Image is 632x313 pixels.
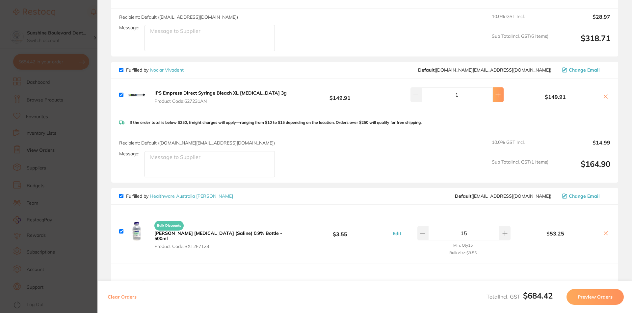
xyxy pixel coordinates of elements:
[119,14,238,20] span: Recipient: Default ( [EMAIL_ADDRESS][DOMAIN_NAME] )
[152,218,291,249] button: Bulk Discounts [PERSON_NAME] [MEDICAL_DATA] (Saline) 0.9% Bottle - 500ml Product Code:BXT2F7123
[554,159,610,177] output: $164.90
[554,34,610,52] output: $318.71
[150,67,184,73] a: Ivoclar Vivadent
[554,14,610,28] output: $28.97
[569,67,600,73] span: Change Email
[126,221,147,242] img: bW1uMTYyMg
[119,25,139,31] label: Message:
[492,159,548,177] span: Sub Total Incl. GST ( 1 Items)
[512,231,598,236] b: $53.25
[391,231,403,236] button: Edit
[126,84,147,105] img: d2Rua3BrYg
[554,140,610,154] output: $14.99
[455,193,551,199] span: info@healthwareaustralia.com.au
[523,291,553,301] b: $684.42
[418,67,434,73] b: Default
[449,251,477,255] small: Bulk disc. $3.55
[569,193,600,199] span: Change Email
[492,14,548,28] span: 10.0 % GST Incl.
[154,221,184,231] span: Bulk Discounts
[150,193,233,199] a: Healthware Australia [PERSON_NAME]
[512,94,598,100] b: $149.91
[418,67,551,73] span: orders.au@ivoclar.com
[291,225,389,237] b: $3.55
[487,293,553,300] span: Total Incl. GST
[154,90,287,96] b: IPS Empress Direct Syringe Bleach XL [MEDICAL_DATA] 3g
[126,67,184,73] p: Fulfilled by
[152,279,265,305] button: Bulk Discounts Mediflex Surgical Face Mask Level 2 Blue 50/Box Product Code:PFME-BOX
[106,289,139,305] button: Clear Orders
[291,89,389,101] b: $149.91
[492,140,548,154] span: 10.0 % GST Incl.
[566,289,624,305] button: Preview Orders
[126,193,233,199] p: Fulfilled by
[560,67,610,73] button: Change Email
[119,140,275,146] span: Recipient: Default ( [DOMAIN_NAME][EMAIL_ADDRESS][DOMAIN_NAME] )
[560,193,610,199] button: Change Email
[152,90,289,104] button: IPS Empress Direct Syringe Bleach XL [MEDICAL_DATA] 3g Product Code:627231AN
[492,34,548,52] span: Sub Total Incl. GST ( 6 Items)
[126,279,147,301] img: NDQ2OWtoeA
[455,193,471,199] b: Default
[154,244,289,249] span: Product Code: BXT2F7123
[154,230,282,241] b: [PERSON_NAME] [MEDICAL_DATA] (Saline) 0.9% Bottle - 500ml
[453,243,473,248] small: Min. Qty 15
[154,99,287,104] span: Product Code: 627231AN
[130,120,422,125] p: If the order total is below $250, freight charges will apply—ranging from $10 to $15 depending on...
[119,151,139,157] label: Message:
